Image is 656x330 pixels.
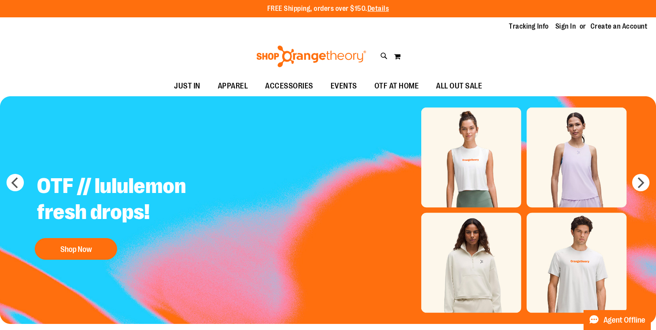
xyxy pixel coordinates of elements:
span: OTF AT HOME [374,76,419,96]
a: OTF // lululemon fresh drops! Shop Now [30,167,246,264]
a: Details [367,5,389,13]
h2: OTF // lululemon fresh drops! [30,167,246,234]
span: Agent Offline [604,316,645,324]
span: EVENTS [331,76,357,96]
a: Create an Account [590,22,648,31]
a: Sign In [555,22,576,31]
span: JUST IN [174,76,200,96]
button: Agent Offline [584,310,651,330]
img: Shop Orangetheory [255,46,367,67]
p: FREE Shipping, orders over $150. [267,4,389,14]
button: Shop Now [35,238,117,260]
a: Tracking Info [509,22,549,31]
span: ACCESSORIES [265,76,313,96]
button: prev [7,174,24,191]
span: APPAREL [218,76,248,96]
button: next [632,174,649,191]
span: ALL OUT SALE [436,76,482,96]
